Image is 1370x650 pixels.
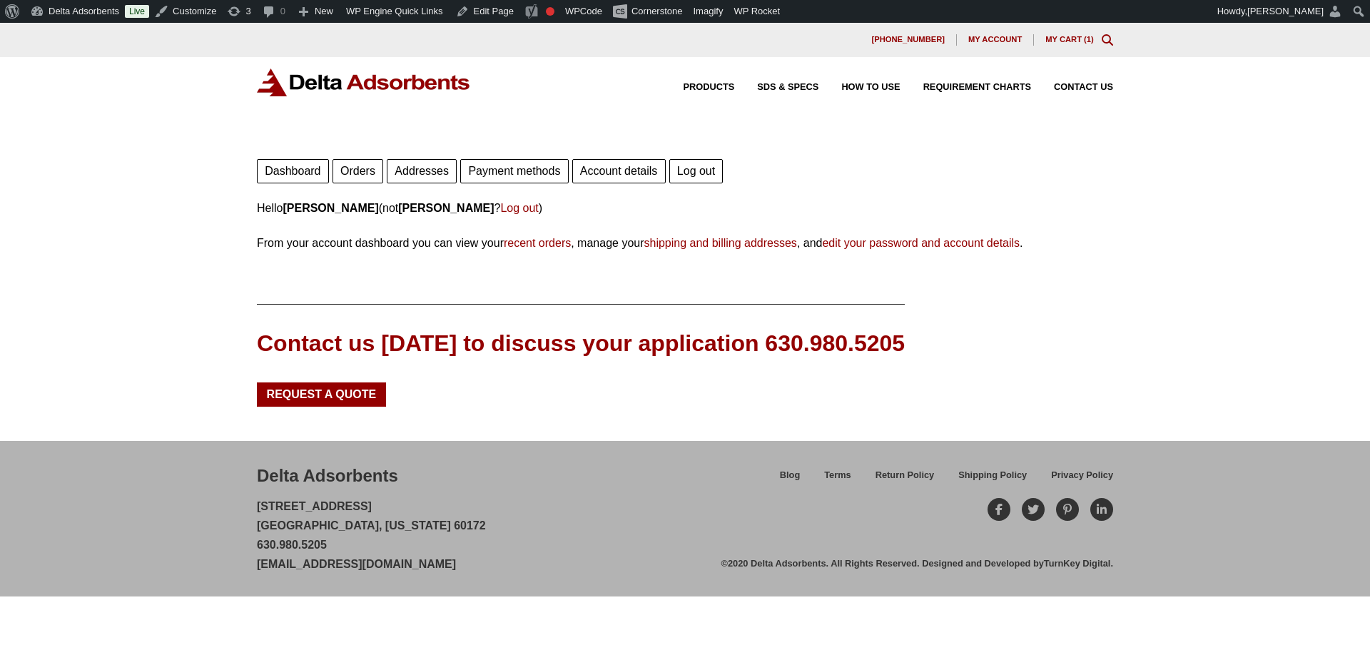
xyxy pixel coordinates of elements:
a: recent orders [504,237,571,249]
div: Contact us [DATE] to discuss your application 630.980.5205 [257,327,905,360]
a: TurnKey Digital [1044,558,1111,569]
a: Privacy Policy [1039,467,1113,492]
div: Delta Adsorbents [257,464,398,488]
div: Toggle Modal Content [1102,34,1113,46]
a: SDS & SPECS [734,83,818,92]
span: Shipping Policy [958,471,1027,480]
a: edit your password and account details [822,237,1020,249]
span: Privacy Policy [1051,471,1113,480]
p: Hello (not ? ) [257,198,1113,218]
span: Return Policy [876,471,935,480]
a: Orders [333,159,383,183]
a: Addresses [387,159,457,183]
span: Products [684,83,735,92]
strong: [PERSON_NAME] [283,202,378,214]
a: Return Policy [863,467,947,492]
a: shipping and billing addresses [644,237,797,249]
p: From your account dashboard you can view your , manage your , and . [257,233,1113,253]
a: Live [125,5,149,18]
span: How to Use [841,83,900,92]
a: Terms [812,467,863,492]
span: [PERSON_NAME] [1247,6,1324,16]
a: Dashboard [257,159,329,183]
span: Blog [780,471,800,480]
div: Focus keyphrase not set [546,7,554,16]
span: SDS & SPECS [757,83,818,92]
a: [EMAIL_ADDRESS][DOMAIN_NAME] [257,558,456,570]
span: Contact Us [1054,83,1113,92]
a: Contact Us [1031,83,1113,92]
a: Payment methods [460,159,568,183]
a: Request a Quote [257,382,386,407]
nav: Account pages [257,156,1113,183]
a: Account details [572,159,666,183]
a: How to Use [818,83,900,92]
a: [PHONE_NUMBER] [860,34,957,46]
span: Terms [824,471,851,480]
a: My account [957,34,1034,46]
a: Blog [768,467,812,492]
p: [STREET_ADDRESS] [GEOGRAPHIC_DATA], [US_STATE] 60172 630.980.5205 [257,497,486,574]
strong: [PERSON_NAME] [398,202,494,214]
a: Log out [500,202,538,214]
div: ©2020 Delta Adsorbents. All Rights Reserved. Designed and Developed by . [721,557,1113,570]
span: 1 [1087,35,1091,44]
a: My Cart (1) [1045,35,1094,44]
span: Requirement Charts [923,83,1031,92]
a: Log out [669,159,724,183]
span: [PHONE_NUMBER] [871,36,945,44]
a: Shipping Policy [946,467,1039,492]
span: My account [968,36,1022,44]
span: Request a Quote [267,389,377,400]
a: Requirement Charts [900,83,1031,92]
img: Delta Adsorbents [257,68,471,96]
a: Products [661,83,735,92]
